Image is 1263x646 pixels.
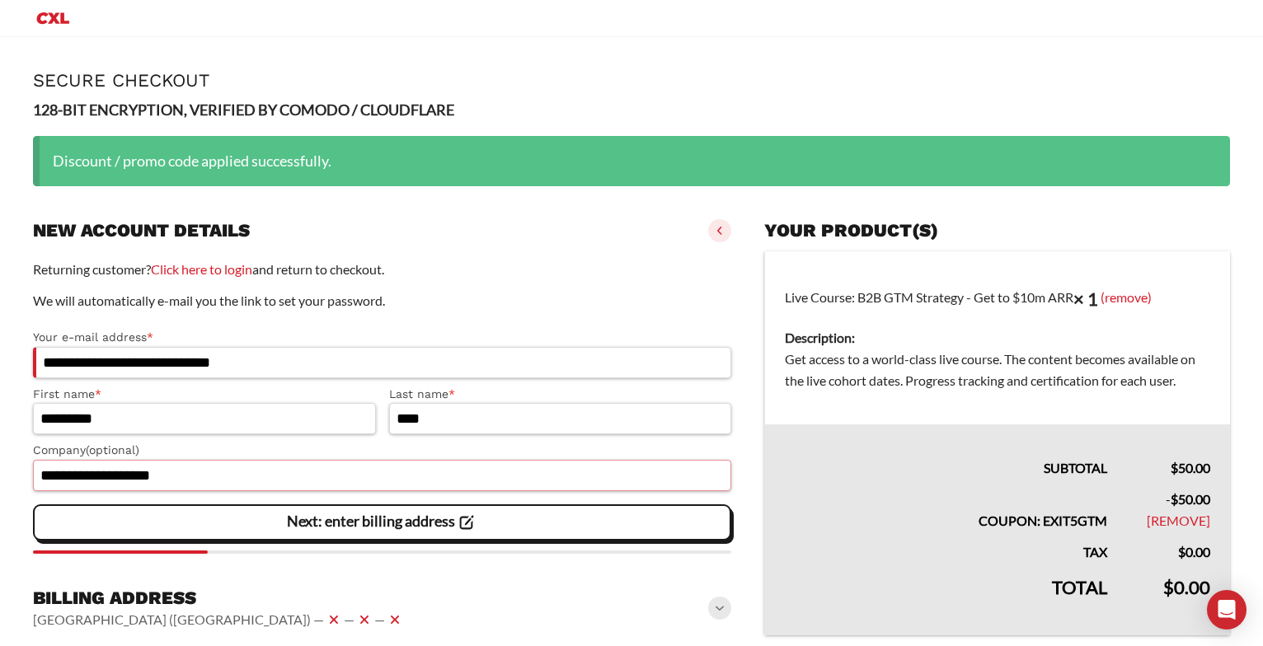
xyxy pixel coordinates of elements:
[765,563,1127,635] th: Total
[33,259,731,280] p: Returning customer? and return to checkout.
[33,290,731,311] p: We will automatically e-mail you the link to set your password.
[785,349,1210,391] dd: Get access to a world-class live course. The content becomes available on the live cohort dates. ...
[1163,576,1210,598] bdi: 0.00
[33,70,1230,91] h1: Secure Checkout
[765,424,1127,479] th: Subtotal
[765,531,1127,563] th: Tax
[1073,288,1098,310] strong: × 1
[1207,590,1247,630] div: Open Intercom Messenger
[33,587,405,610] h3: Billing address
[33,219,250,242] h3: New account details
[1171,460,1178,475] span: $
[1171,460,1210,475] bdi: 50.00
[33,504,731,541] vaadin-button: Next: enter billing address
[785,327,1210,349] dt: Description:
[33,385,376,404] label: First name
[389,385,732,404] label: Last name
[765,251,1230,424] td: Live Course: B2B GTM Strategy - Get to $10m ARR
[33,136,1230,186] div: Discount / promo code applied successfully.
[33,101,454,119] strong: 128-BIT ENCRYPTION, VERIFIED BY COMODO / CLOUDFLARE
[1178,544,1210,559] bdi: 0.00
[765,479,1127,531] th: Coupon: EXIT5GTM
[1127,479,1230,531] td: -
[33,328,731,347] label: Your e-mail address
[1171,491,1178,507] span: $
[86,443,139,456] span: (optional)
[1178,544,1186,559] span: $
[1147,513,1210,528] a: Remove EXIT5GTM coupon
[33,441,731,460] label: Company
[33,610,405,630] vaadin-horizontal-layout: [GEOGRAPHIC_DATA] ([GEOGRAPHIC_DATA]) — — —
[1101,289,1152,305] a: (remove)
[1163,576,1174,598] span: $
[1171,491,1210,507] span: 50.00
[151,261,252,277] a: Click here to login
